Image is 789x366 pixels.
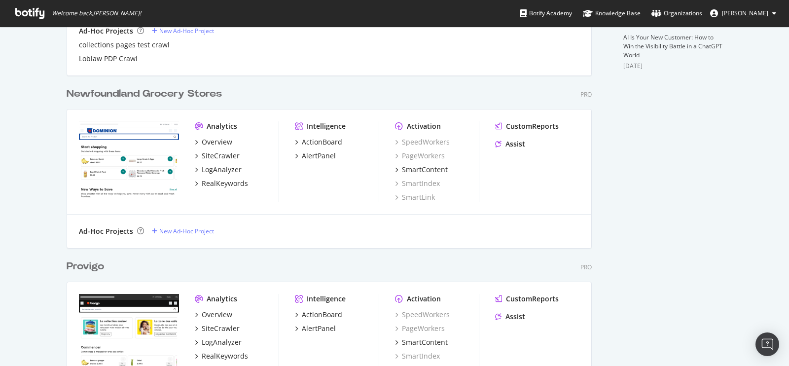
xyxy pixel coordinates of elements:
a: RealKeywords [195,179,248,188]
a: Newfoundland Grocery Stores [67,87,226,101]
a: PageWorkers [395,324,445,333]
div: Pro [580,263,592,271]
a: PageWorkers [395,151,445,161]
a: SmartIndex [395,179,440,188]
a: Overview [195,310,232,320]
div: SiteCrawler [202,324,240,333]
a: Provigo [67,259,108,274]
div: RealKeywords [202,179,248,188]
div: Ad-Hoc Projects [79,226,133,236]
div: ActionBoard [302,310,342,320]
div: AlertPanel [302,324,336,333]
div: Assist [505,139,525,149]
a: RealKeywords [195,351,248,361]
div: SmartContent [402,165,448,175]
button: [PERSON_NAME] [702,5,784,21]
a: Assist [495,139,525,149]
div: LogAnalyzer [202,337,242,347]
div: Botify Academy [520,8,572,18]
a: AlertPanel [295,324,336,333]
div: SiteCrawler [202,151,240,161]
div: Knowledge Base [583,8,641,18]
div: Analytics [207,121,237,131]
div: CustomReports [506,121,559,131]
a: LogAnalyzer [195,337,242,347]
a: AI Is Your New Customer: How to Win the Visibility Battle in a ChatGPT World [623,33,722,59]
a: SmartContent [395,337,448,347]
a: SmartLink [395,192,435,202]
div: Activation [407,121,441,131]
div: Overview [202,310,232,320]
a: SmartContent [395,165,448,175]
div: RealKeywords [202,351,248,361]
a: Overview [195,137,232,147]
a: Loblaw PDP Crawl [79,54,138,64]
div: CustomReports [506,294,559,304]
div: LogAnalyzer [202,165,242,175]
a: LogAnalyzer [195,165,242,175]
a: SmartIndex [395,351,440,361]
a: New Ad-Hoc Project [152,27,214,35]
div: [DATE] [623,62,722,71]
div: Pro [580,90,592,99]
a: ActionBoard [295,137,342,147]
div: New Ad-Hoc Project [159,227,214,235]
div: Open Intercom Messenger [755,332,779,356]
a: collections pages test crawl [79,40,170,50]
div: Ad-Hoc Projects [79,26,133,36]
div: Assist [505,312,525,322]
a: SiteCrawler [195,324,240,333]
div: Overview [202,137,232,147]
div: SmartContent [402,337,448,347]
a: New Ad-Hoc Project [152,227,214,235]
a: AlertPanel [295,151,336,161]
div: Organizations [651,8,702,18]
a: Assist [495,312,525,322]
div: Intelligence [307,294,346,304]
a: ActionBoard [295,310,342,320]
a: SiteCrawler [195,151,240,161]
img: https://www.newfoundlandgrocerystores.ca/ [79,121,179,201]
div: Analytics [207,294,237,304]
span: Welcome back, [PERSON_NAME] ! [52,9,141,17]
a: SpeedWorkers [395,310,450,320]
div: Newfoundland Grocery Stores [67,87,222,101]
div: New Ad-Hoc Project [159,27,214,35]
span: Duane Rajkumar [722,9,768,17]
div: Intelligence [307,121,346,131]
a: CustomReports [495,121,559,131]
div: ActionBoard [302,137,342,147]
a: SpeedWorkers [395,137,450,147]
div: AlertPanel [302,151,336,161]
a: CustomReports [495,294,559,304]
div: Activation [407,294,441,304]
div: Provigo [67,259,104,274]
